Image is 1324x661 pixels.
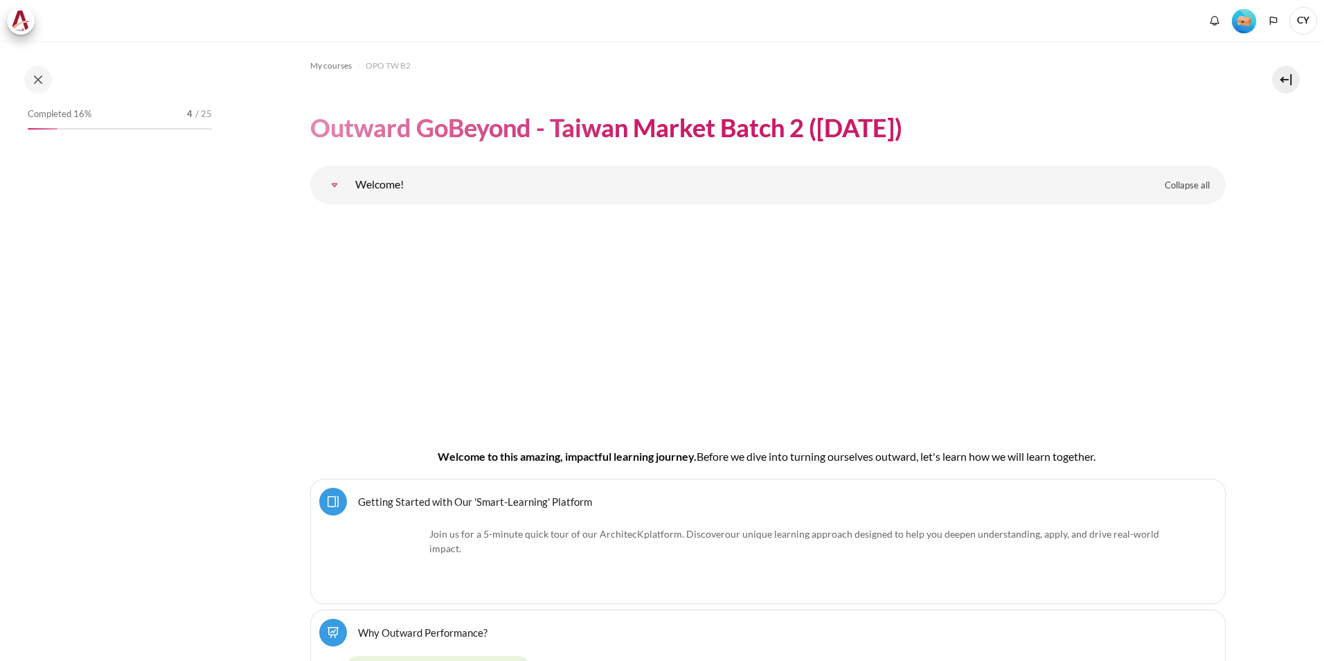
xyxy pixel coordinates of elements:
[366,58,411,74] a: OPO TW B2
[358,495,592,508] a: Getting Started with Our 'Smart-Learning' Platform
[195,107,212,121] span: / 25
[1232,8,1256,33] div: Level #1
[310,112,902,144] h1: Outward GoBeyond - Taiwan Market Batch 2 ([DATE])
[704,450,1095,463] span: efore we dive into turning ourselves outward, let's learn how we will learn together.
[310,60,352,72] span: My courses
[1226,8,1262,33] a: Level #1
[355,448,1181,465] h4: Welcome to this amazing, impactful learning journey.
[355,527,424,595] img: platform logo
[7,7,42,35] a: Architeck Architeck
[355,527,1181,556] p: Join us for a 5-minute quick tour of our ArchitecK platform. Discover
[429,528,1159,554] span: our unique learning approach designed to help you deepen understanding, apply, and drive real-wor...
[310,58,352,74] a: My courses
[187,107,193,121] span: 4
[358,626,487,639] a: Why Outward Performance?
[697,450,704,463] span: B
[429,528,1159,554] span: .
[1263,10,1284,31] button: Languages
[1232,9,1256,33] img: Level #1
[1154,174,1220,197] a: Collapse all
[11,10,30,31] img: Architeck
[1204,10,1225,31] div: Show notification window with no new notifications
[1289,7,1317,35] span: CY
[1289,7,1317,35] a: User menu
[366,60,411,72] span: OPO TW B2
[28,128,57,130] div: 16%
[28,107,91,121] span: Completed 16%
[1165,179,1210,193] span: Collapse all
[310,55,1226,77] nav: Navigation bar
[321,171,348,199] a: Welcome!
